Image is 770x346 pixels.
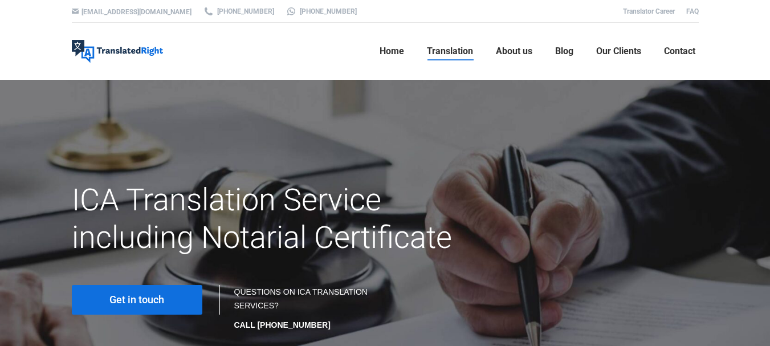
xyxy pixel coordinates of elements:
a: [PHONE_NUMBER] [203,6,274,17]
span: Translation [427,46,473,57]
img: Translated Right [72,40,163,63]
strong: CALL [PHONE_NUMBER] [234,320,331,329]
span: Home [380,46,404,57]
a: Home [376,33,408,70]
span: Contact [664,46,695,57]
a: Translation [423,33,476,70]
h1: ICA Translation Service including Notarial Certificate [72,181,484,257]
a: Get in touch [72,285,202,315]
a: [PHONE_NUMBER] [286,6,357,17]
a: About us [492,33,536,70]
a: Blog [552,33,577,70]
a: [EMAIL_ADDRESS][DOMAIN_NAME] [82,8,192,16]
span: Get in touch [109,294,164,306]
a: Translator Career [623,7,675,15]
a: Contact [661,33,699,70]
span: Our Clients [596,46,641,57]
div: QUESTIONS ON ICA TRANSLATION SERVICES? [234,285,374,332]
a: FAQ [686,7,699,15]
span: Blog [555,46,573,57]
span: About us [496,46,532,57]
a: Our Clients [593,33,645,70]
